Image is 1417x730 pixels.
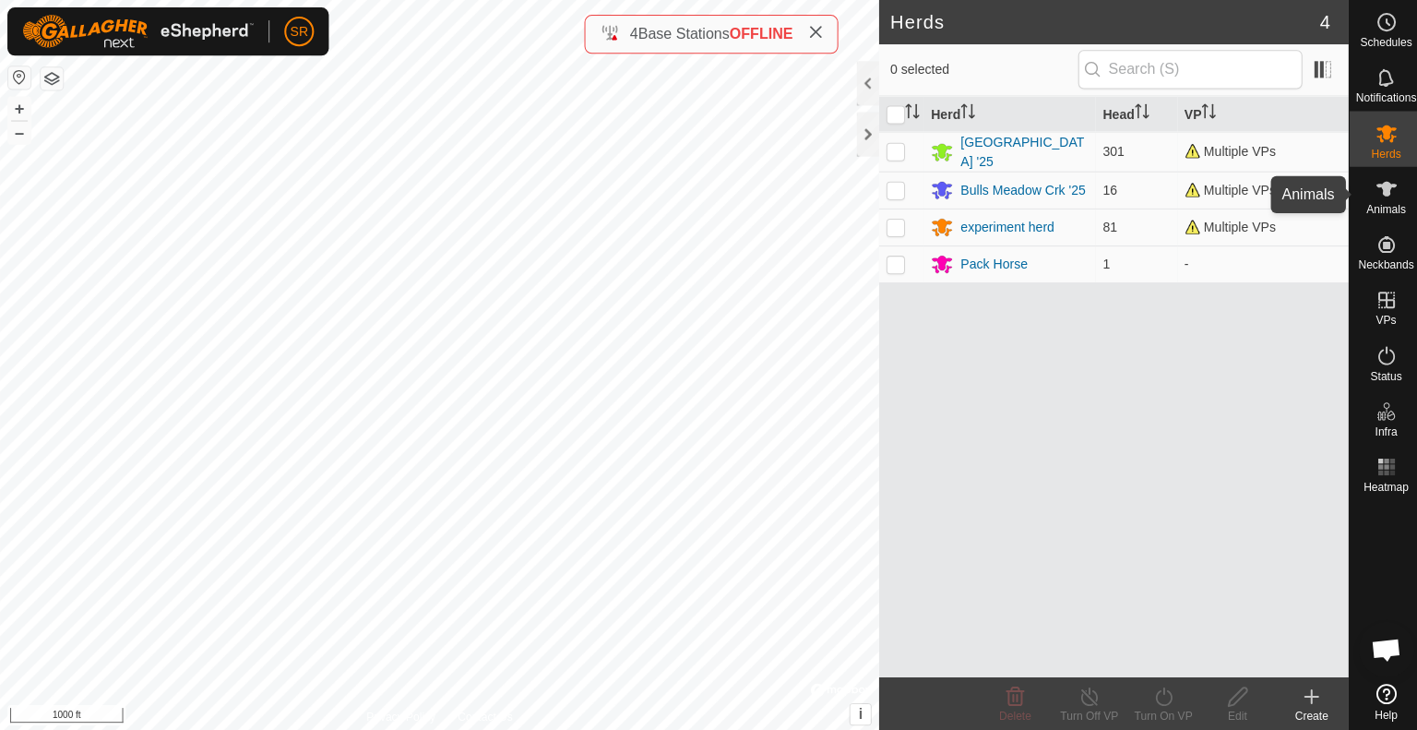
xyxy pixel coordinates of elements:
[1361,203,1400,214] span: Animals
[1196,705,1269,722] div: Edit
[1370,314,1390,325] span: VPs
[8,97,30,119] button: +
[1048,705,1122,722] div: Turn Off VP
[1099,143,1120,158] span: 301
[1351,92,1411,103] span: Notifications
[957,132,1083,171] div: [GEOGRAPHIC_DATA] '25
[920,96,1090,132] th: Herd
[1180,182,1271,197] span: Multiple VPs
[636,26,727,42] span: Base Stations
[1099,219,1113,233] span: 81
[1180,143,1271,158] span: Multiple VPs
[1315,8,1325,36] span: 4
[1269,705,1343,722] div: Create
[8,66,30,89] button: Reset Map
[887,11,1315,33] h2: Herds
[957,254,1023,273] div: Pack Horse
[1352,258,1408,269] span: Neckbands
[1369,707,1392,718] span: Help
[901,106,916,121] p-sorticon: Activate to sort
[1130,106,1145,121] p-sorticon: Activate to sort
[289,22,306,42] span: SR
[8,121,30,143] button: –
[847,701,867,722] button: i
[957,106,971,121] p-sorticon: Activate to sort
[1074,50,1297,89] input: Search (S)
[1122,705,1196,722] div: Turn On VP
[855,703,859,719] span: i
[1197,106,1211,121] p-sorticon: Activate to sort
[1099,256,1106,270] span: 1
[1173,96,1343,132] th: VP
[1344,674,1417,725] a: Help
[1091,96,1173,132] th: Head
[1099,182,1113,197] span: 16
[365,706,435,723] a: Privacy Policy
[1369,425,1391,436] span: Infra
[727,26,790,42] span: OFFLINE
[957,217,1050,236] div: experiment herd
[41,67,63,90] button: Map Layers
[1365,148,1395,159] span: Herds
[1180,219,1271,233] span: Multiple VPs
[1173,245,1343,281] td: -
[456,706,510,723] a: Contact Us
[995,707,1028,720] span: Delete
[957,180,1081,199] div: Bulls Meadow Crk '25
[887,60,1073,79] span: 0 selected
[1358,480,1403,491] span: Heatmap
[1353,619,1409,675] div: Open chat
[1364,369,1396,380] span: Status
[1354,37,1406,48] span: Schedules
[22,15,253,48] img: Gallagher Logo
[627,26,636,42] span: 4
